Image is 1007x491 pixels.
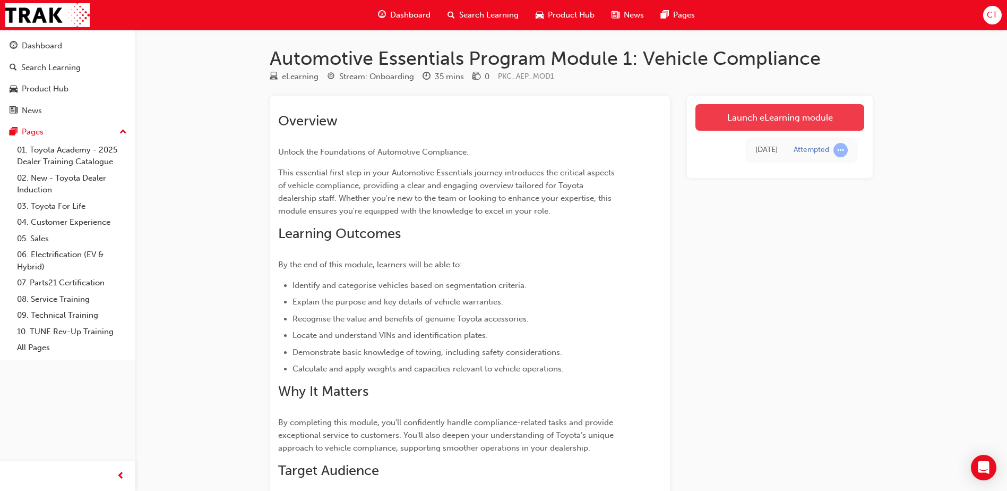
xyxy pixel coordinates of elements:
span: News [624,9,644,21]
span: By the end of this module, learners will be able to: [278,260,462,269]
span: Product Hub [548,9,595,21]
span: search-icon [447,9,455,22]
div: Dashboard [22,40,62,52]
span: Pages [673,9,695,21]
a: 06. Electrification (EV & Hybrid) [13,247,131,275]
span: pages-icon [10,128,18,137]
span: car-icon [536,9,544,22]
span: prev-icon [117,470,125,483]
span: car-icon [10,84,18,94]
span: Learning Outcomes [278,225,401,242]
span: Locate and understand VINs and identification plates. [292,331,488,340]
a: 09. Technical Training [13,307,131,324]
a: All Pages [13,340,131,356]
span: This essential first step in your Automotive Essentials journey introduces the critical aspects o... [278,168,617,216]
a: Dashboard [4,36,131,56]
a: Search Learning [4,58,131,78]
div: 35 mins [435,71,464,83]
span: money-icon [472,72,480,82]
div: Price [472,70,489,83]
div: Search Learning [21,62,81,74]
a: 07. Parts21 Certification [13,275,131,291]
span: learningResourceType_ELEARNING-icon [270,72,278,82]
a: car-iconProduct Hub [527,4,603,26]
a: pages-iconPages [652,4,703,26]
div: Stream [327,70,414,83]
span: Identify and categorise vehicles based on segmentation criteria. [292,281,527,290]
div: Type [270,70,319,83]
span: CT [987,9,997,21]
div: Product Hub [22,83,68,95]
a: 02. New - Toyota Dealer Induction [13,170,131,198]
div: Attempted [794,145,829,155]
span: Dashboard [390,9,431,21]
div: Duration [423,70,464,83]
span: guage-icon [10,41,18,51]
a: 01. Toyota Academy - 2025 Dealer Training Catalogue [13,142,131,170]
div: Open Intercom Messenger [971,455,996,480]
span: learningRecordVerb_ATTEMPT-icon [833,143,848,157]
span: Unlock the Foundations of Automotive Compliance. [278,147,469,157]
a: 03. Toyota For Life [13,198,131,215]
img: Trak [5,3,90,27]
a: 10. TUNE Rev-Up Training [13,324,131,340]
span: clock-icon [423,72,431,82]
span: search-icon [10,63,17,73]
a: News [4,101,131,121]
span: Search Learning [459,9,519,21]
div: eLearning [282,71,319,83]
h1: Automotive Essentials Program Module 1: Vehicle Compliance [270,47,873,70]
div: 0 [485,71,489,83]
button: CT [983,6,1002,24]
button: DashboardSearch LearningProduct HubNews [4,34,131,122]
button: Pages [4,122,131,142]
div: Stream: Onboarding [339,71,414,83]
span: news-icon [612,9,619,22]
span: By completing this module, you'll confidently handle compliance-related tasks and provide excepti... [278,418,616,453]
a: Launch eLearning module [695,104,864,131]
span: Recognise the value and benefits of genuine Toyota accessories. [292,314,529,324]
div: News [22,105,42,117]
span: Target Audience [278,462,379,479]
span: guage-icon [378,9,386,22]
span: target-icon [327,72,335,82]
a: 04. Customer Experience [13,214,131,231]
div: Pages [22,126,44,138]
div: Thu Aug 14 2025 09:37:22 GMT+1000 (Australian Eastern Standard Time) [755,144,778,156]
span: Calculate and apply weights and capacities relevant to vehicle operations. [292,364,564,374]
a: Product Hub [4,79,131,99]
a: 08. Service Training [13,291,131,308]
span: Why It Matters [278,383,368,400]
a: news-iconNews [603,4,652,26]
a: 05. Sales [13,231,131,247]
span: Learning resource code [498,72,554,81]
span: Explain the purpose and key details of vehicle warranties. [292,297,503,307]
span: pages-icon [661,9,669,22]
a: search-iconSearch Learning [439,4,527,26]
span: news-icon [10,106,18,116]
span: up-icon [119,125,127,139]
span: Overview [278,113,338,129]
a: guage-iconDashboard [369,4,439,26]
span: Demonstrate basic knowledge of towing, including safety considerations. [292,348,562,357]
